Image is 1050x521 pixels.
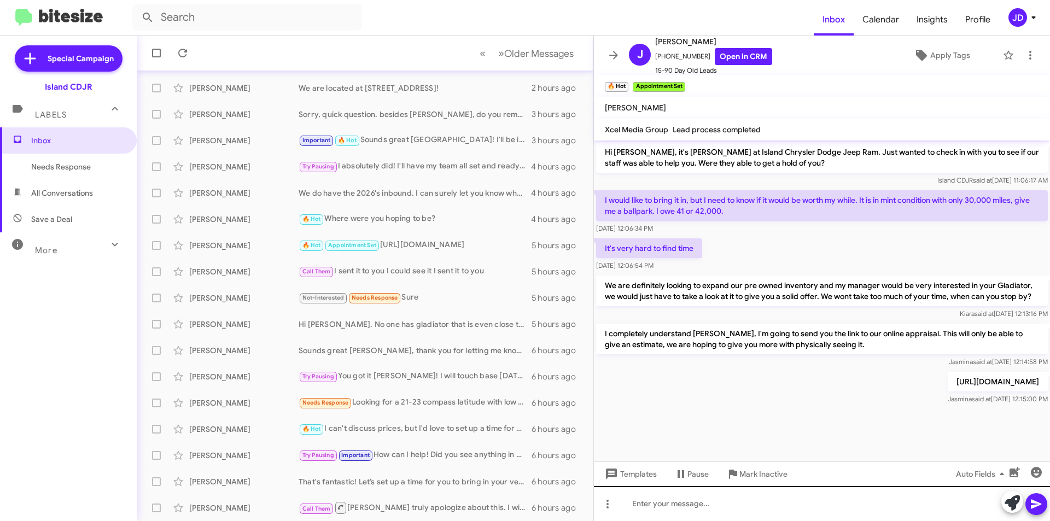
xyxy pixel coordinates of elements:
button: Pause [666,464,717,484]
div: 5 hours ago [532,292,585,303]
p: [URL][DOMAIN_NAME] [948,372,1048,391]
div: 6 hours ago [532,345,585,356]
div: Sure [299,291,532,304]
span: Appointment Set [328,242,376,249]
div: [PERSON_NAME] [189,450,299,461]
button: Apply Tags [885,45,997,65]
div: Sounds great [PERSON_NAME], thank you for letting me know! I'll check in with you down the road w... [299,345,532,356]
a: Insights [908,4,956,36]
div: 6 hours ago [532,502,585,513]
input: Search [132,4,362,31]
span: said at [972,395,991,403]
span: Lead process completed [673,125,761,134]
span: Important [341,452,370,459]
span: Try Pausing [302,373,334,380]
span: Profile [956,4,999,36]
span: Island CDJR [DATE] 11:06:17 AM [937,176,1048,184]
span: Needs Response [302,399,349,406]
div: [PERSON_NAME] truly apologize about this. I will be looking into this personally and I hope that ... [299,501,532,514]
div: Hi [PERSON_NAME]. No one has gladiator that is even close to the one I look to replace. Not to me... [299,319,532,330]
span: Auto Fields [956,464,1008,484]
div: I can't discuss prices, but I'd love to set up a time for a free appraisal. How does [DATE] at 11... [299,423,532,435]
div: 3 hours ago [532,109,585,120]
small: Appointment Set [633,82,685,92]
div: Looking for a 21-23 compass latitude with low mileage. Need to keep payment under $300 a month [299,396,532,409]
div: [PERSON_NAME] [189,161,299,172]
div: I absolutely did! I'll have my team all set and ready for you whenever you can make it in! [299,160,531,173]
div: [PERSON_NAME] [189,319,299,330]
p: We are definitely looking to expand our pre owned inventory and my manager would be very interest... [596,276,1048,306]
span: Inbox [31,135,124,146]
span: Pause [687,464,709,484]
div: [PERSON_NAME] [189,135,299,146]
div: [PERSON_NAME] [189,240,299,251]
div: 6 hours ago [532,397,585,408]
span: Jasmina [DATE] 12:15:00 PM [948,395,1048,403]
span: Apply Tags [930,45,970,65]
div: Sorry, quick question. besides [PERSON_NAME], do you remember who you sat with? [299,109,532,120]
span: Needs Response [31,161,124,172]
a: Calendar [854,4,908,36]
span: Important [302,137,331,144]
div: 6 hours ago [532,424,585,435]
div: We are located at [STREET_ADDRESS]! [299,83,532,93]
span: « [480,46,486,60]
div: 4 hours ago [531,214,585,225]
div: We do have the 2026's inbound. I can surely let you know when they arrive! [299,188,531,198]
span: » [498,46,504,60]
span: Older Messages [504,48,574,60]
div: JD [1008,8,1027,27]
span: [DATE] 12:06:34 PM [596,224,653,232]
div: Where were you hoping to be? [299,213,531,225]
span: Call Them [302,505,331,512]
div: 3 hours ago [532,135,585,146]
span: Save a Deal [31,214,72,225]
span: Try Pausing [302,163,334,170]
span: Needs Response [352,294,398,301]
a: Special Campaign [15,45,122,72]
div: How can I help! Did you see anything in our inventory that was to your liking? [299,449,532,461]
div: 6 hours ago [532,371,585,382]
span: Mark Inactive [739,464,787,484]
div: [PERSON_NAME] [189,266,299,277]
div: That's fantastic! Let’s set up a time for you to bring in your vehicle so we can evaluate it and ... [299,476,532,487]
div: [PERSON_NAME] [189,345,299,356]
span: Try Pausing [302,452,334,459]
div: 6 hours ago [532,450,585,461]
span: 🔥 Hot [338,137,357,144]
div: 5 hours ago [532,266,585,277]
div: Sounds great [GEOGRAPHIC_DATA]! I'll be in touch closer to then with all the new promotions! What... [299,134,532,147]
div: I sent it to you I could see it I sent it to you [299,265,532,278]
span: Jasmina [DATE] 12:14:58 PM [949,358,1048,366]
span: [PHONE_NUMBER] [655,48,772,65]
div: [PERSON_NAME] [189,188,299,198]
span: Templates [603,464,657,484]
span: Call Them [302,268,331,275]
span: said at [973,176,992,184]
span: Not-Interested [302,294,345,301]
div: [PERSON_NAME] [189,214,299,225]
button: Templates [594,464,666,484]
small: 🔥 Hot [605,82,628,92]
span: J [637,46,643,63]
span: 🔥 Hot [302,425,321,432]
a: Inbox [814,4,854,36]
span: [PERSON_NAME] [655,35,772,48]
span: Special Campaign [48,53,114,64]
p: I would like to bring it in, but I need to know if it would be worth my while. It is in mint cond... [596,190,1048,221]
div: 4 hours ago [531,188,585,198]
span: said at [973,358,992,366]
div: 5 hours ago [532,319,585,330]
button: JD [999,8,1038,27]
span: 🔥 Hot [302,215,321,223]
span: Xcel Media Group [605,125,668,134]
div: [PERSON_NAME] [189,476,299,487]
nav: Page navigation example [474,42,580,65]
span: said at [975,309,994,318]
div: [URL][DOMAIN_NAME] [299,239,532,251]
span: [PERSON_NAME] [605,103,666,113]
button: Next [492,42,580,65]
button: Auto Fields [947,464,1017,484]
div: [PERSON_NAME] [189,502,299,513]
